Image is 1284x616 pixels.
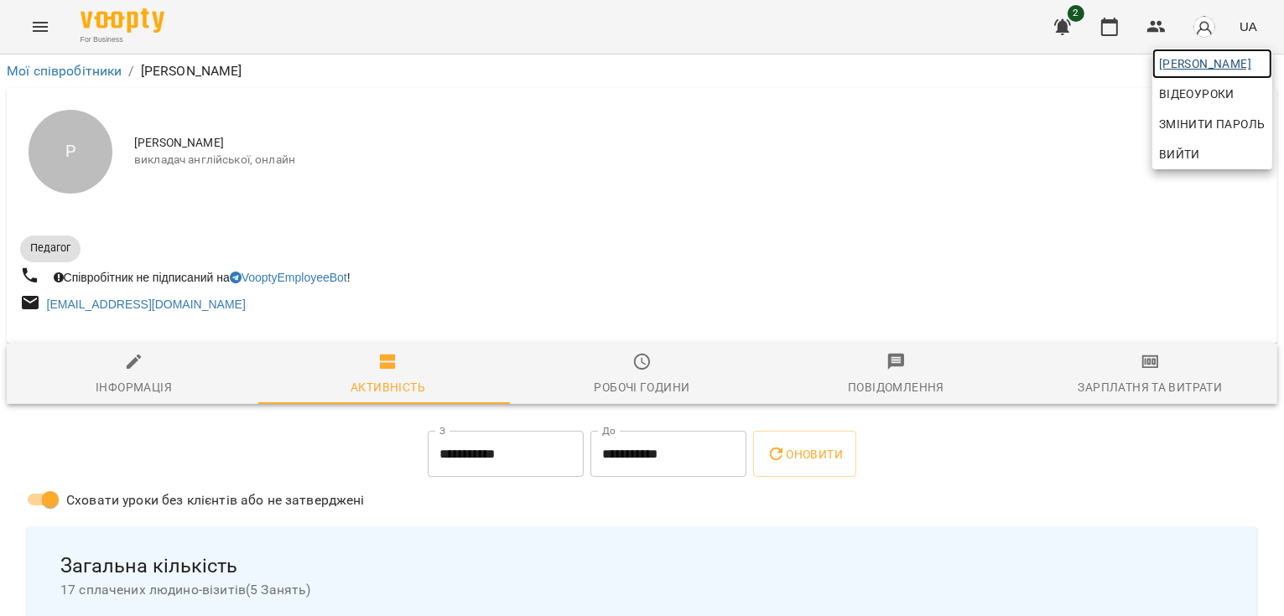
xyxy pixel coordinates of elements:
[1152,79,1241,109] a: Відеоуроки
[1159,114,1266,134] span: Змінити пароль
[1159,84,1235,104] span: Відеоуроки
[1152,109,1272,139] a: Змінити пароль
[1152,49,1272,79] a: [PERSON_NAME]
[1159,54,1266,74] span: [PERSON_NAME]
[1152,139,1272,169] button: Вийти
[1159,144,1200,164] span: Вийти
